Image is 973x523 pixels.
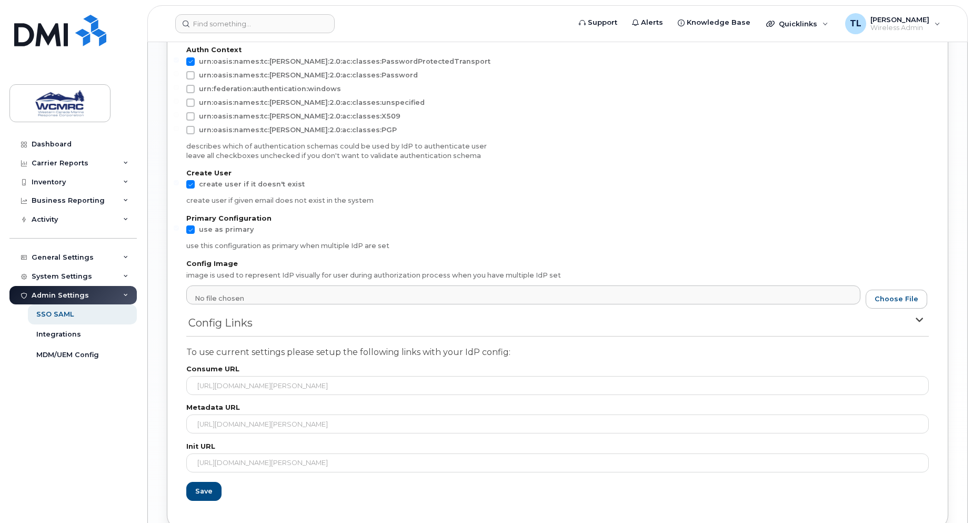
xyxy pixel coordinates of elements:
[186,271,929,280] div: image is used to represent IdP visually for user during authorization process when you have multi...
[188,315,253,331] span: Config Links
[174,98,179,104] input: urn:oasis:names:tc:[PERSON_NAME]:2.0:ac:classes:unspecified
[199,85,341,93] span: urn:federation:authentication:windows
[199,57,490,65] span: urn:oasis:names:tc:[PERSON_NAME]:2.0:ac:classes:PasswordProtectedTransport
[186,315,929,337] summary: Config Links
[174,126,179,131] input: urn:oasis:names:tc:[PERSON_NAME]:2.0:ac:classes:PGP
[174,85,179,90] input: urn:federation:authentication:windows
[186,482,222,501] button: Save
[870,15,929,24] span: [PERSON_NAME]
[186,366,929,373] label: Consume URL
[199,98,425,106] span: urn:oasis:names:tc:[PERSON_NAME]:2.0:ac:classes:unspecified
[199,112,400,120] span: urn:oasis:names:tc:[PERSON_NAME]:2.0:ac:classes:X509
[186,261,929,268] label: Config Image
[186,47,929,54] label: Authn Context
[199,71,418,79] span: urn:oasis:names:tc:[PERSON_NAME]:2.0:ac:classes:Password
[186,443,929,450] label: Init URL
[186,196,929,205] div: create user if given email does not exist in the system
[174,225,179,231] input: use as primary
[779,19,817,28] span: Quicklinks
[174,57,179,63] input: urn:oasis:names:tc:[PERSON_NAME]:2.0:ac:classes:PasswordProtectedTransport
[186,142,929,151] div: describes which of authentication schemas could be used by IdP to authenticate user
[186,347,929,358] div: To use current settings please setup the following links with your IdP config:
[199,225,254,233] span: use as primary
[641,17,663,28] span: Alerts
[687,17,750,28] span: Knowledge Base
[174,71,179,76] input: urn:oasis:names:tc:[PERSON_NAME]:2.0:ac:classes:Password
[571,12,625,33] a: Support
[186,404,929,411] label: Metadata URL
[759,13,836,34] div: Quicklinks
[174,180,179,185] input: create user if it doesn't exist
[670,12,758,33] a: Knowledge Base
[588,17,617,28] span: Support
[199,126,397,134] span: urn:oasis:names:tc:[PERSON_NAME]:2.0:ac:classes:PGP
[186,241,929,251] div: use this configuration as primary when multiple IdP are set
[186,215,929,222] label: Primary Configuration
[195,486,213,496] span: Save
[174,112,179,117] input: urn:oasis:names:tc:[PERSON_NAME]:2.0:ac:classes:X509
[625,12,670,33] a: Alerts
[199,180,305,188] span: create user if it doesn't exist
[186,170,929,177] label: Create User
[850,17,861,30] span: TL
[175,14,335,33] input: Find something...
[870,24,929,32] span: Wireless Admin
[186,151,929,161] div: leave all checkboxes unchecked if you don't want to validate authentication schema
[838,13,948,34] div: Tim Lan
